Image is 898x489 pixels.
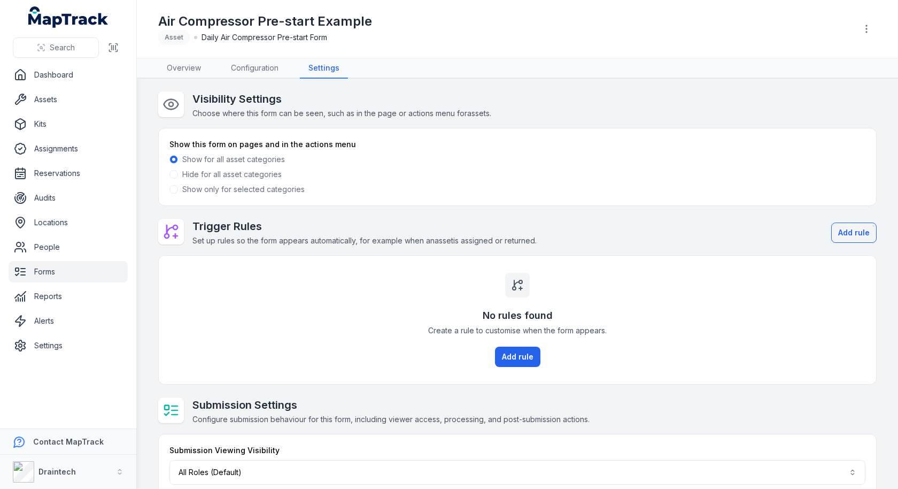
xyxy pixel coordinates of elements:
a: People [9,236,128,258]
label: Submission Viewing Visibility [169,445,280,456]
button: Search [13,37,99,58]
span: Configure submission behaviour for this form, including viewer access, processing, and post-submi... [192,415,590,424]
a: Configuration [222,58,287,79]
a: Dashboard [9,64,128,86]
button: All Roles (Default) [169,460,865,485]
strong: Draintech [38,467,76,476]
div: Asset [158,30,190,45]
button: Add rule [495,347,540,367]
a: Settings [300,58,348,79]
a: Settings [9,335,128,356]
label: Show for all asset categories [182,154,285,165]
span: Search [50,42,75,53]
h1: Air Compressor Pre-start Example [158,13,372,30]
label: Hide for all asset categories [182,169,282,180]
a: Reservations [9,163,128,184]
a: Forms [9,261,128,282]
h2: Submission Settings [192,398,590,412]
label: Show this form on pages and in the actions menu [169,139,356,150]
span: Daily Air Compressor Pre-start Form [202,32,327,43]
strong: Contact MapTrack [33,437,104,446]
a: Kits [9,113,128,135]
a: Audits [9,187,128,209]
a: Overview [158,58,210,79]
span: Choose where this form can be seen, such as in the page or actions menu for assets . [192,109,491,118]
a: Assignments [9,138,128,159]
label: Show only for selected categories [182,184,305,195]
h2: Trigger Rules [192,219,537,234]
a: MapTrack [28,6,109,28]
span: Create a rule to customise when the form appears. [428,325,607,336]
span: Set up rules so the form appears automatically, for example when an asset is assigned or returned. [192,236,537,245]
h2: Visibility Settings [192,91,491,106]
button: Add rule [831,223,877,243]
h3: No rules found [483,308,553,323]
a: Assets [9,89,128,110]
a: Reports [9,286,128,307]
a: Locations [9,212,128,233]
a: Alerts [9,310,128,332]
